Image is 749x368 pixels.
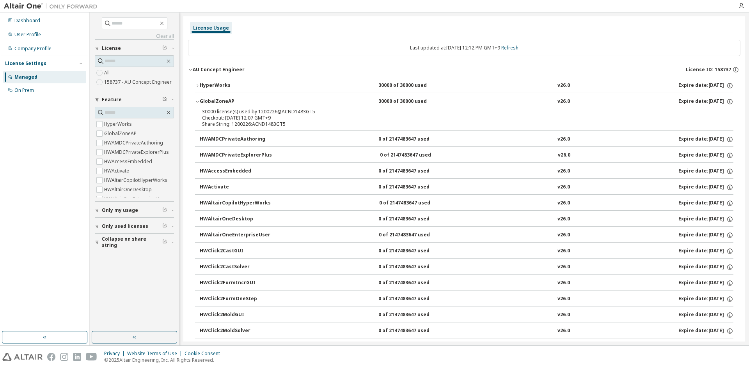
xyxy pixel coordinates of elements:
[678,296,733,303] div: Expire date: [DATE]
[378,168,449,175] div: 0 of 2147483647 used
[188,40,740,56] div: Last updated at: [DATE] 12:12 PM GMT+9
[378,136,449,143] div: 0 of 2147483647 used
[193,25,229,31] div: License Usage
[104,138,165,148] label: HWAMDCPrivateAuthoring
[557,216,570,223] div: v26.0
[162,223,167,229] span: Clear filter
[200,264,270,271] div: HWClick2CastSolver
[104,185,153,194] label: HWAltairOneDesktop
[104,176,169,185] label: HWAltairCopilotHyperWorks
[200,243,733,260] button: HWClick2CastGUI0 of 2147483647 usedv26.0Expire date:[DATE]
[200,322,733,340] button: HWClick2MoldSolver0 of 2147483647 usedv26.0Expire date:[DATE]
[162,239,167,245] span: Clear filter
[379,200,449,207] div: 0 of 2147483647 used
[378,216,449,223] div: 0 of 2147483647 used
[104,120,133,129] label: HyperWorks
[200,131,733,148] button: HWAMDCPrivateAuthoring0 of 2147483647 usedv26.0Expire date:[DATE]
[200,179,733,196] button: HWActivate0 of 2147483647 usedv26.0Expire date:[DATE]
[162,207,167,213] span: Clear filter
[557,280,570,287] div: v26.0
[200,232,270,239] div: HWAltairOneEnterpriseUser
[200,275,733,292] button: HWClick2FormIncrGUI0 of 2147483647 usedv26.0Expire date:[DATE]
[104,68,111,77] label: All
[200,211,733,228] button: HWAltairOneDesktop0 of 2147483647 usedv26.0Expire date:[DATE]
[95,40,174,57] button: License
[557,184,570,191] div: v26.0
[104,166,131,176] label: HWActivate
[678,248,733,255] div: Expire date: [DATE]
[200,227,733,244] button: HWAltairOneEnterpriseUser0 of 2147483647 usedv26.0Expire date:[DATE]
[686,67,731,73] span: License ID: 158737
[95,234,174,251] button: Collapse on share string
[558,152,570,159] div: v26.0
[200,136,270,143] div: HWAMDCPrivateAuthoring
[678,232,733,239] div: Expire date: [DATE]
[378,312,449,319] div: 0 of 2147483647 used
[557,328,570,335] div: v26.0
[501,44,518,51] a: Refresh
[678,136,733,143] div: Expire date: [DATE]
[200,296,270,303] div: HWClick2FormOneStep
[557,98,570,105] div: v26.0
[14,46,51,52] div: Company Profile
[195,77,733,94] button: HyperWorks30000 of 30000 usedv26.0Expire date:[DATE]
[104,77,173,87] label: 158737 - AU Concept Engineer
[678,152,733,159] div: Expire date: [DATE]
[104,148,170,157] label: HWAMDCPrivateExplorerPlus
[378,328,449,335] div: 0 of 2147483647 used
[200,98,270,105] div: GlobalZoneAP
[14,87,34,93] div: On Prem
[202,121,708,127] div: Share String: 1200226:ACND1483GT5
[195,93,733,110] button: GlobalZoneAP30000 of 30000 usedv26.0Expire date:[DATE]
[678,200,733,207] div: Expire date: [DATE]
[104,194,168,204] label: HWAltairOneEnterpriseUser
[200,306,733,324] button: HWClick2MoldGUI0 of 2147483647 usedv26.0Expire date:[DATE]
[200,312,270,319] div: HWClick2MoldGUI
[4,2,101,10] img: Altair One
[678,168,733,175] div: Expire date: [DATE]
[193,67,245,73] div: AU Concept Engineer
[557,136,570,143] div: v26.0
[378,296,449,303] div: 0 of 2147483647 used
[162,45,167,51] span: Clear filter
[557,82,570,89] div: v26.0
[200,200,271,207] div: HWAltairCopilotHyperWorks
[378,82,449,89] div: 30000 of 30000 used
[557,248,570,255] div: v26.0
[378,184,449,191] div: 0 of 2147483647 used
[678,184,733,191] div: Expire date: [DATE]
[678,280,733,287] div: Expire date: [DATE]
[378,248,449,255] div: 0 of 2147483647 used
[104,157,154,166] label: HWAccessEmbedded
[95,218,174,235] button: Only used licenses
[60,353,68,361] img: instagram.svg
[678,98,733,105] div: Expire date: [DATE]
[378,98,449,105] div: 30000 of 30000 used
[102,223,148,229] span: Only used licenses
[200,291,733,308] button: HWClick2FormOneStep0 of 2147483647 usedv26.0Expire date:[DATE]
[200,152,272,159] div: HWAMDCPrivateExplorerPlus
[378,280,449,287] div: 0 of 2147483647 used
[202,115,708,121] div: Checkout: [DATE] 12:07 GMT+9
[557,168,570,175] div: v26.0
[379,232,449,239] div: 0 of 2147483647 used
[200,184,270,191] div: HWActivate
[200,338,733,356] button: HWCompose0 of 2147483647 usedv26.0Expire date:[DATE]
[200,248,270,255] div: HWClick2CastGUI
[557,232,570,239] div: v26.0
[200,163,733,180] button: HWAccessEmbedded0 of 2147483647 usedv26.0Expire date:[DATE]
[2,353,43,361] img: altair_logo.svg
[678,82,733,89] div: Expire date: [DATE]
[557,264,570,271] div: v26.0
[95,33,174,39] a: Clear all
[127,350,185,357] div: Website Terms of Use
[95,202,174,219] button: Only my usage
[102,207,138,213] span: Only my usage
[200,168,270,175] div: HWAccessEmbedded
[162,97,167,103] span: Clear filter
[86,353,97,361] img: youtube.svg
[102,236,162,248] span: Collapse on share string
[14,32,41,38] div: User Profile
[104,357,225,363] p: © 2025 Altair Engineering, Inc. All Rights Reserved.
[102,97,122,103] span: Feature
